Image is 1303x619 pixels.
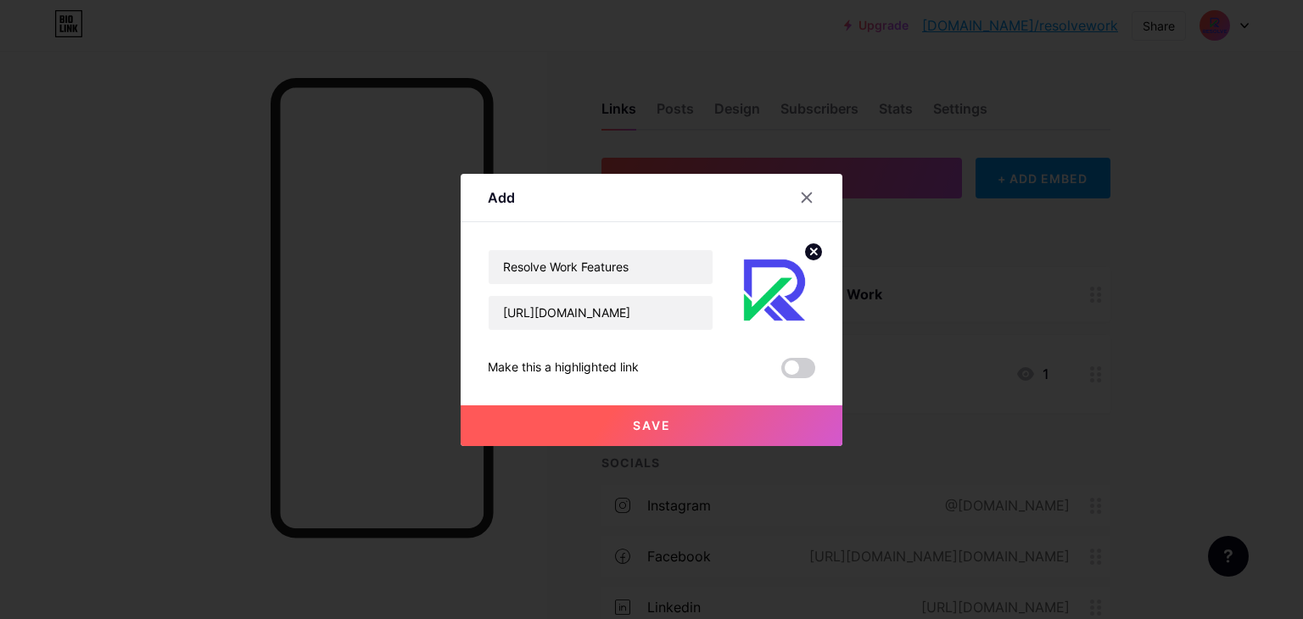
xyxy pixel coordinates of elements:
div: Add [488,187,515,208]
img: link_thumbnail [734,249,815,331]
div: Make this a highlighted link [488,358,639,378]
button: Save [461,405,842,446]
span: Save [633,418,671,432]
input: Title [489,250,713,284]
input: URL [489,296,713,330]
